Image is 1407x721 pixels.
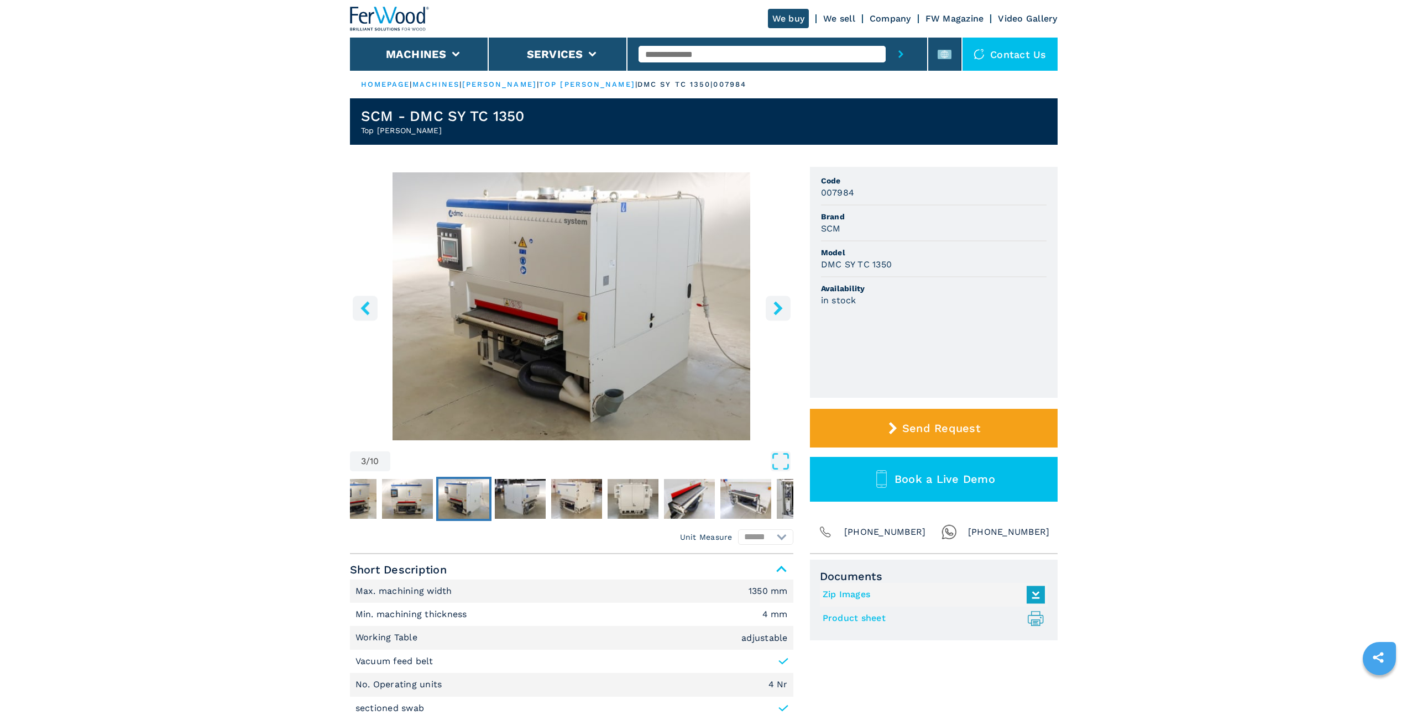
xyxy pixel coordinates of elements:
[1360,671,1399,713] iframe: Chat
[870,13,911,24] a: Company
[821,247,1047,258] span: Model
[1364,644,1392,671] a: sharethis
[366,457,370,466] span: /
[462,80,537,88] a: [PERSON_NAME]
[823,609,1039,628] a: Product sheet
[635,80,637,88] span: |
[741,634,788,643] em: adjustable
[925,13,984,24] a: FW Magazine
[766,296,791,320] button: right-button
[713,80,746,90] p: 007984
[527,48,583,61] button: Services
[820,570,1048,583] span: Documents
[720,479,771,519] img: de1c029c712b1bed5a320fb0de8897eb
[810,457,1058,502] button: Book a Live Demo
[495,479,546,519] img: f8d79c8bbc274445f1a447999f216f1a
[438,479,489,519] img: 3c52435f8f3ae0b995778cfb813d4535
[821,294,856,307] h3: in stock
[393,451,791,471] button: Open Fullscreen
[664,479,715,519] img: 06712ade8d9cb9b0bbffd0856025dba5
[355,585,455,597] p: Max. machining width
[412,80,460,88] a: machines
[968,524,1050,540] span: [PHONE_NUMBER]
[549,477,604,521] button: Go to Slide 5
[436,477,491,521] button: Go to Slide 3
[902,422,980,435] span: Send Request
[537,80,539,88] span: |
[386,48,447,61] button: Machines
[821,175,1047,186] span: Code
[777,479,828,519] img: 021af4066af62c5f56fd4ad978289e2b
[680,531,733,543] em: Unit Measure
[539,80,635,88] a: top [PERSON_NAME]
[974,49,985,60] img: Contact us
[775,477,830,521] button: Go to Slide 9
[821,211,1047,222] span: Brand
[637,80,714,90] p: dmc sy tc 1350 |
[768,680,788,689] em: 4 Nr
[821,258,892,271] h3: DMC SY TC 1350
[350,7,430,31] img: Ferwood
[821,283,1047,294] span: Availability
[355,655,433,667] p: Vacuum feed belt
[459,80,462,88] span: |
[355,702,425,714] p: sectioned swab
[326,479,376,519] img: 0c3d9b06e7f39cc33cf774eab4a5727e
[718,477,773,521] button: Go to Slide 8
[749,587,788,596] em: 1350 mm
[662,477,717,521] button: Go to Slide 7
[323,477,379,521] button: Go to Slide 1
[350,560,793,580] span: Short Description
[821,222,841,235] h3: SCM
[350,172,793,440] div: Go to Slide 3
[886,38,916,71] button: submit-button
[821,186,855,199] h3: 007984
[608,479,658,519] img: 409549c93c023db9cc49b708d2875202
[355,631,421,644] p: Working Table
[353,296,378,320] button: left-button
[355,608,470,620] p: Min. machining thickness
[963,38,1058,71] div: Contact us
[361,125,525,136] h2: Top [PERSON_NAME]
[768,9,809,28] a: We buy
[895,472,995,486] span: Book a Live Demo
[350,580,793,720] div: Short Description
[942,524,957,540] img: Whatsapp
[762,610,788,619] em: 4 mm
[361,457,366,466] span: 3
[355,678,445,691] p: No. Operating units
[410,80,412,88] span: |
[361,107,525,125] h1: SCM - DMC SY TC 1350
[382,479,433,519] img: fef126631305229d323ba9242cb3e4ae
[810,409,1058,448] button: Send Request
[823,13,855,24] a: We sell
[493,477,548,521] button: Go to Slide 4
[323,477,767,521] nav: Thumbnail Navigation
[361,80,410,88] a: HOMEPAGE
[818,524,833,540] img: Phone
[370,457,379,466] span: 10
[605,477,661,521] button: Go to Slide 6
[350,172,793,440] img: Top Sanders SCM DMC SY TC 1350
[823,586,1039,604] a: Zip Images
[998,13,1057,24] a: Video Gallery
[380,477,435,521] button: Go to Slide 2
[844,524,926,540] span: [PHONE_NUMBER]
[551,479,602,519] img: 814e89d8c78dc2300b66c386e05114fa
